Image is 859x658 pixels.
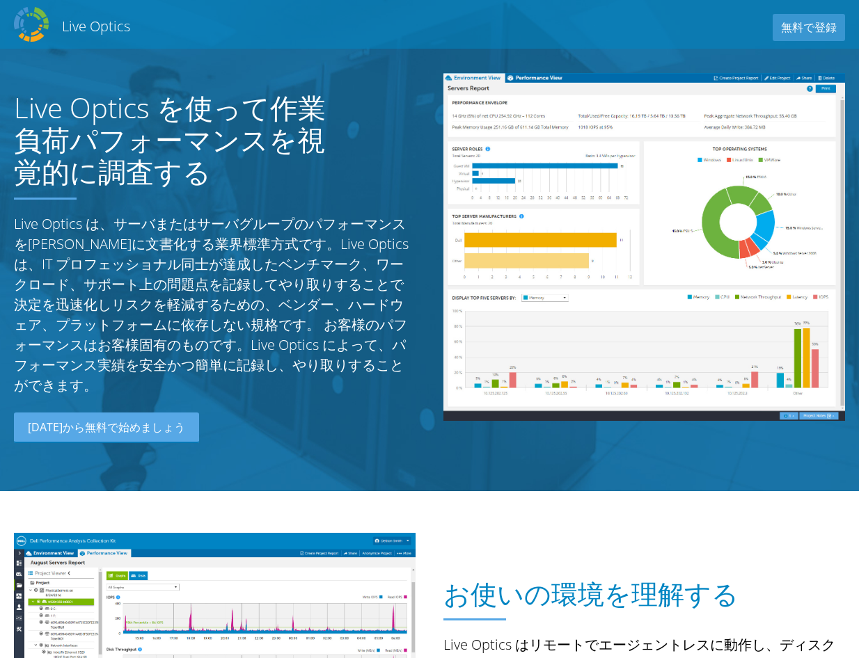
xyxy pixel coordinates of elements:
a: [DATE]から無料で始めましょう [14,412,199,443]
a: 無料で登録 [773,14,845,41]
img: Dell Dpack [14,7,49,42]
h1: お使いの環境を理解する [443,579,838,609]
img: Server Report [443,73,845,421]
h2: Live Optics [62,17,130,35]
h1: Live Optics を使って作業負荷パフォーマンスを視覚的に調査する [14,92,327,188]
p: Live Optics は、サーバまたはサーバグループのパフォーマンスを[PERSON_NAME]に文書化する業界標準方式です。Live Optics は、IT プロフェッショナル同士が達成した... [14,214,416,395]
